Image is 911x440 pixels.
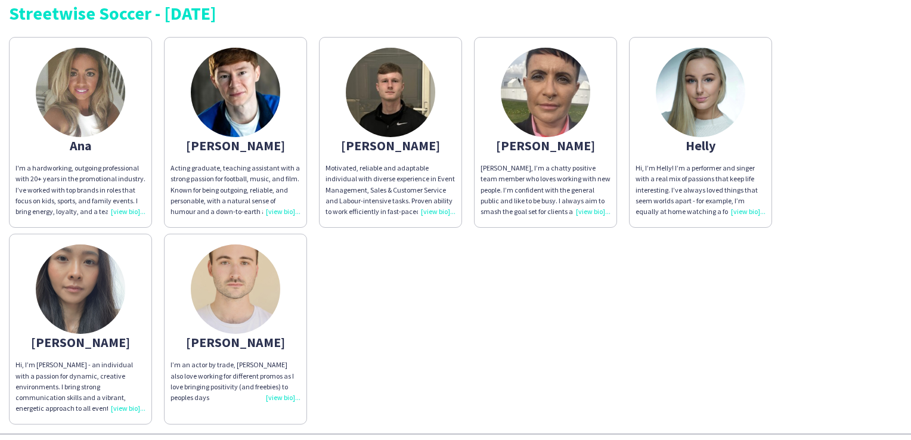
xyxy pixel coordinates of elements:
[171,360,300,403] div: I’m an actor by trade, [PERSON_NAME] also love working for different promos as I love bringing po...
[636,140,766,151] div: Helly
[191,48,280,137] img: thumb-68877286ed681.jpeg
[171,163,300,217] p: Acting graduate, teaching assistant with a strong passion for football, music, and film. Known fo...
[16,163,145,217] p: I'm a hardworking, outgoing professional with 20+ years in the promotional industry. I’ve worked ...
[481,140,611,151] div: [PERSON_NAME]
[191,244,280,334] img: thumb-85841785-b57c-4020-9e41-96fc3b213ff2.jpg
[501,48,590,137] img: thumb-68242bebc787c.jpeg
[36,48,125,137] img: thumb-2eed2c10-73c2-4ba3-9102-4c197486b9b3.jpg
[171,337,300,348] div: [PERSON_NAME]
[9,4,902,22] div: Streetwise Soccer - [DATE]
[171,140,300,151] div: [PERSON_NAME]
[346,48,435,137] img: thumb-680a5f920f023.jpeg
[16,140,145,151] div: Ana
[326,140,456,151] div: [PERSON_NAME]
[481,163,611,217] div: [PERSON_NAME], I’m a chatty positive team member who loves working with new people. I’m confident...
[326,163,456,217] div: Motivated, reliable and adaptable individual with diverse experience in Event Management, Sales &...
[16,360,145,414] p: Hi, I’m [PERSON_NAME] - an individual with a passion for dynamic, creative environments. I bring ...
[636,163,766,217] p: Hi, I’m Helly! I’m a performer and singer with a real mix of passions that keep life interesting....
[16,337,145,348] div: [PERSON_NAME]
[656,48,745,137] img: thumb-674f7336555cb.png
[36,244,125,334] img: thumb-6769bec8-2b29-452d-b464-d70807bf544e.jpg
